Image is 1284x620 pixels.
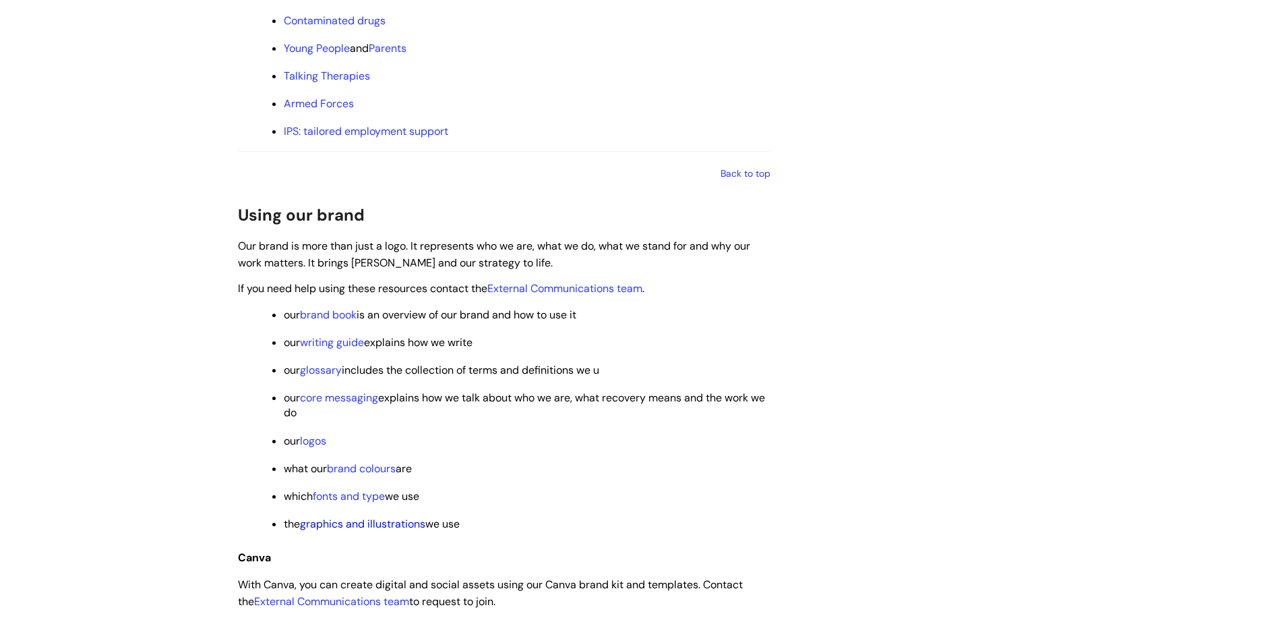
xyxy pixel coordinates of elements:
span: our explains how we talk about who we are, what recovery means and the work we do [284,391,765,420]
span: and [284,41,406,55]
span: the we use [284,517,460,531]
a: graphics and illustrations [300,517,425,531]
span: Using our brand [238,204,365,225]
span: If you need help using these resources contact the . [238,281,644,295]
span: our includes the collection of terms and definitions we u [284,363,599,377]
a: writing guide [300,335,364,349]
a: Parents [369,41,406,55]
a: glossary [300,363,342,377]
a: External Communications team [254,594,409,609]
a: External Communications team [487,281,642,295]
span: With Canva, you can create digital and social assets using our Canva brand kit and templates. Con... [238,577,743,609]
a: Back to top [721,167,770,179]
a: brand colours [327,461,396,476]
a: Armed Forces [284,96,354,111]
a: fonts and type [313,489,385,503]
span: which we use [284,489,419,503]
span: our is an overview of our brand and how to use it [284,308,576,322]
a: IPS: tailored employment support [284,124,448,138]
a: core messaging [300,391,378,405]
a: Talking Therapies [284,69,370,83]
span: our [284,434,326,448]
span: Canva [238,551,271,565]
span: our explains how we write [284,335,472,349]
a: logos [300,434,326,448]
span: Our brand is more than just a logo. It represents who we are, what we do, what we stand for and w... [238,239,750,270]
a: brand book [300,308,357,322]
span: what our are [284,461,412,476]
a: Contaminated drugs [284,13,386,28]
a: Young People [284,41,350,55]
